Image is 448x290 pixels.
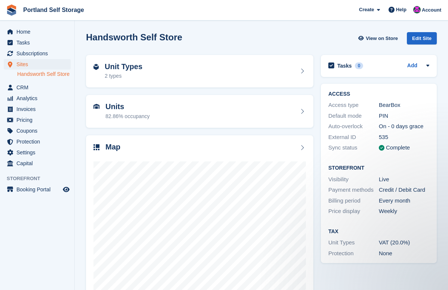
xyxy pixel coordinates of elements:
[379,175,429,184] div: Live
[105,143,120,151] h2: Map
[328,229,429,235] h2: Tax
[105,112,150,120] div: 82.86% occupancy
[62,185,71,194] a: Preview store
[4,147,71,158] a: menu
[379,238,429,247] div: VAT (20.0%)
[93,144,99,150] img: map-icn-33ee37083ee616e46c38cad1a60f524a97daa1e2b2c8c0bc3eb3415660979fc1.svg
[379,207,429,216] div: Weekly
[4,104,71,114] a: menu
[366,35,398,42] span: View on Store
[16,93,61,104] span: Analytics
[328,122,379,131] div: Auto-overlock
[86,32,182,42] h2: Handsworth Self Store
[16,104,61,114] span: Invoices
[337,62,352,69] h2: Tasks
[86,55,313,88] a: Unit Types 2 types
[328,101,379,109] div: Access type
[386,144,410,152] div: Complete
[359,6,374,13] span: Create
[16,48,61,59] span: Subscriptions
[407,32,437,47] a: Edit Site
[328,249,379,258] div: Protection
[16,136,61,147] span: Protection
[20,4,87,16] a: Portland Self Storage
[4,115,71,125] a: menu
[16,126,61,136] span: Coupons
[407,32,437,44] div: Edit Site
[4,136,71,147] a: menu
[4,59,71,70] a: menu
[16,59,61,70] span: Sites
[379,186,429,194] div: Credit / Debit Card
[16,27,61,37] span: Home
[328,144,379,152] div: Sync status
[328,175,379,184] div: Visibility
[86,95,313,128] a: Units 82.86% occupancy
[4,27,71,37] a: menu
[328,112,379,120] div: Default mode
[17,71,71,78] a: Handsworth Self Store
[413,6,421,13] img: David Baker
[4,82,71,93] a: menu
[396,6,406,13] span: Help
[105,62,142,71] h2: Unit Types
[16,115,61,125] span: Pricing
[355,62,363,69] div: 0
[4,184,71,195] a: menu
[328,238,379,247] div: Unit Types
[328,91,429,97] h2: ACCESS
[379,249,429,258] div: None
[328,133,379,142] div: External ID
[16,184,61,195] span: Booking Portal
[16,147,61,158] span: Settings
[328,197,379,205] div: Billing period
[357,32,401,44] a: View on Store
[4,48,71,59] a: menu
[6,4,17,16] img: stora-icon-8386f47178a22dfd0bd8f6a31ec36ba5ce8667c1dd55bd0f319d3a0aa187defe.svg
[407,62,417,70] a: Add
[4,126,71,136] a: menu
[379,122,429,131] div: On - 0 days grace
[379,133,429,142] div: 535
[379,197,429,205] div: Every month
[4,93,71,104] a: menu
[328,165,429,171] h2: Storefront
[7,175,74,182] span: Storefront
[105,72,142,80] div: 2 types
[16,37,61,48] span: Tasks
[4,37,71,48] a: menu
[93,64,99,70] img: unit-type-icn-2b2737a686de81e16bb02015468b77c625bbabd49415b5ef34ead5e3b44a266d.svg
[16,158,61,169] span: Capital
[105,102,150,111] h2: Units
[16,82,61,93] span: CRM
[422,6,441,14] span: Account
[328,186,379,194] div: Payment methods
[379,101,429,109] div: BearBox
[93,104,99,109] img: unit-icn-7be61d7bf1b0ce9d3e12c5938cc71ed9869f7b940bace4675aadf7bd6d80202e.svg
[4,158,71,169] a: menu
[328,207,379,216] div: Price display
[379,112,429,120] div: PIN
